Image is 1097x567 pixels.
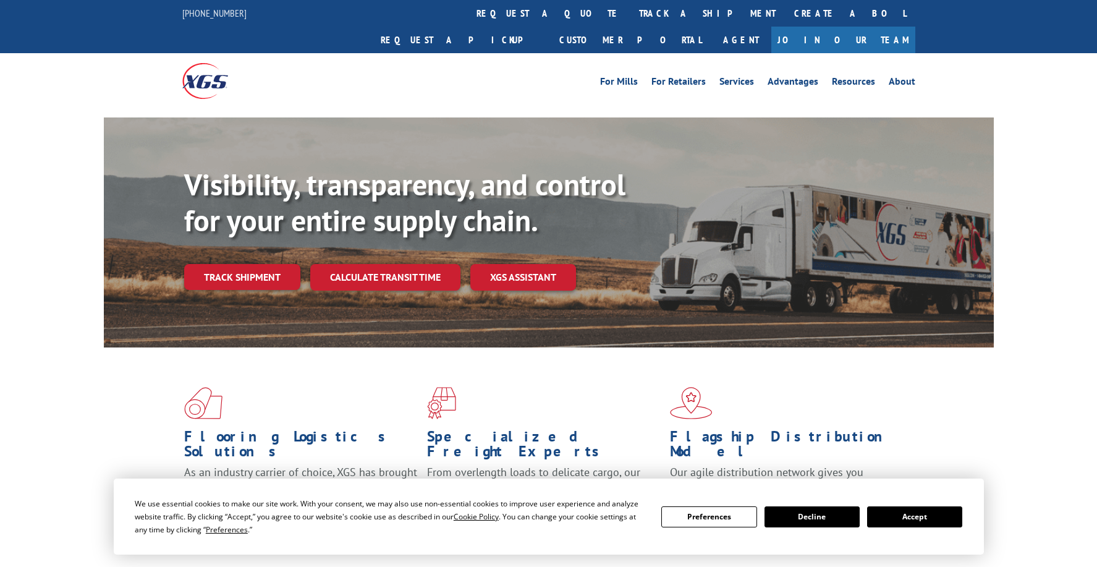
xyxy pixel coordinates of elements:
[711,27,771,53] a: Agent
[184,165,625,239] b: Visibility, transparency, and control for your entire supply chain.
[184,387,222,419] img: xgs-icon-total-supply-chain-intelligence-red
[184,264,300,290] a: Track shipment
[310,264,460,291] a: Calculate transit time
[184,465,417,509] span: As an industry carrier of choice, XGS has brought innovation and dedication to flooring logistics...
[867,506,962,527] button: Accept
[114,479,984,555] div: Cookie Consent Prompt
[427,387,456,419] img: xgs-icon-focused-on-flooring-red
[661,506,756,527] button: Preferences
[670,387,713,419] img: xgs-icon-flagship-distribution-model-red
[651,77,706,90] a: For Retailers
[454,511,499,522] span: Cookie Policy
[765,506,860,527] button: Decline
[184,429,418,465] h1: Flooring Logistics Solutions
[135,497,646,536] div: We use essential cookies to make our site work. With your consent, we may also use non-essential ...
[771,27,915,53] a: Join Our Team
[768,77,818,90] a: Advantages
[832,77,875,90] a: Resources
[889,77,915,90] a: About
[600,77,638,90] a: For Mills
[670,465,897,494] span: Our agile distribution network gives you nationwide inventory management on demand.
[470,264,576,291] a: XGS ASSISTANT
[206,524,248,535] span: Preferences
[670,429,904,465] h1: Flagship Distribution Model
[182,7,247,19] a: [PHONE_NUMBER]
[719,77,754,90] a: Services
[550,27,711,53] a: Customer Portal
[371,27,550,53] a: Request a pickup
[427,465,661,520] p: From overlength loads to delicate cargo, our experienced staff knows the best way to move your fr...
[427,429,661,465] h1: Specialized Freight Experts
